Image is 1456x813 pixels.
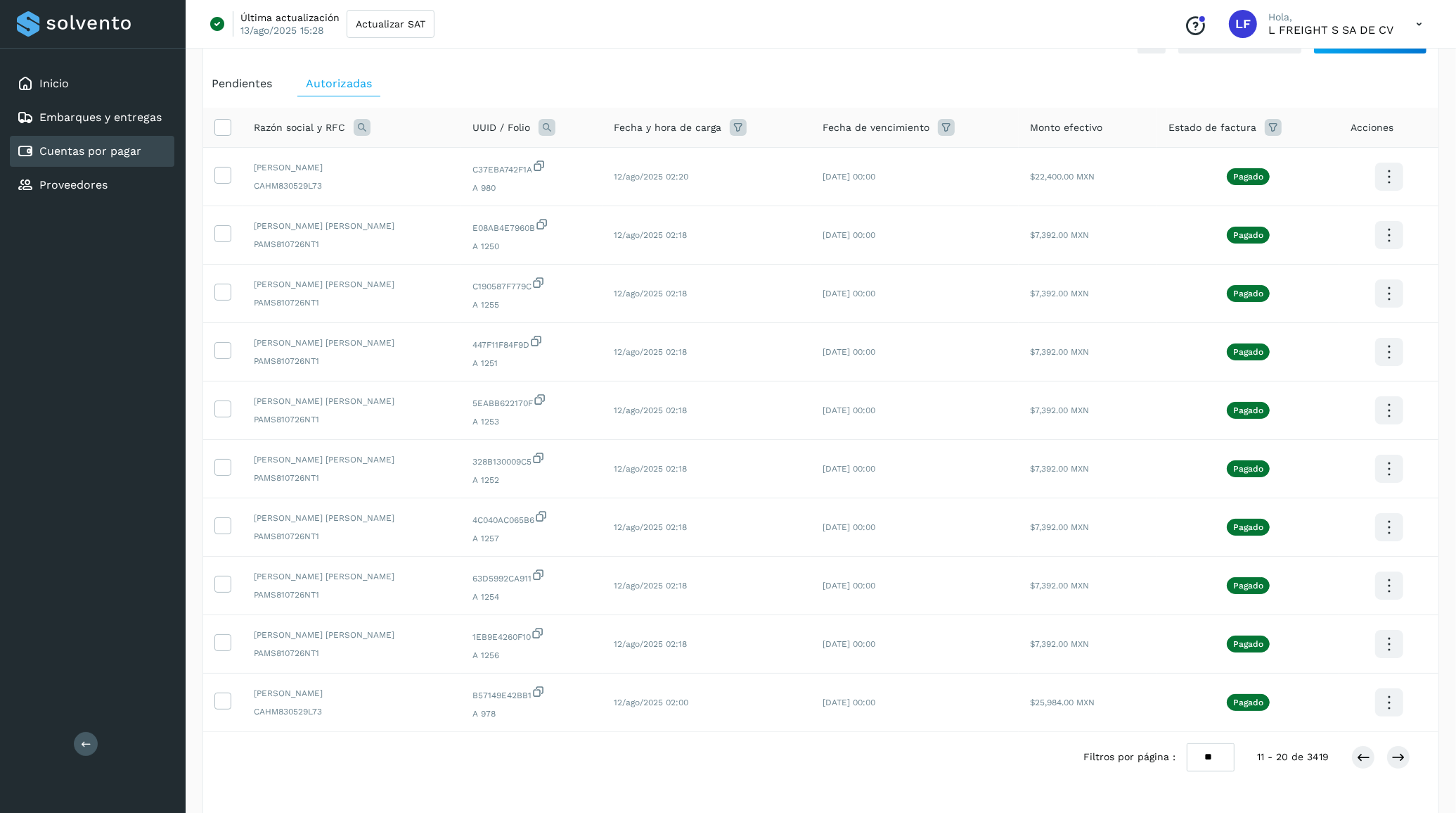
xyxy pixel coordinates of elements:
[1268,11,1393,23] p: Hola,
[1030,581,1089,591] span: $7,392.00 MXN
[823,464,875,474] span: [DATE] 00:00
[1030,639,1089,649] span: $7,392.00 MXN
[614,698,688,707] span: 12/ago/2025 02:00
[254,336,450,349] span: [PERSON_NAME] [PERSON_NAME]
[212,77,272,90] span: Pendientes
[614,405,687,415] span: 12/ago/2025 02:18
[1257,750,1329,764] span: 11 - 20 de 3419
[472,357,591,370] span: A 1251
[1233,172,1263,182] p: Pagado
[1351,120,1393,135] span: Acciones
[1233,522,1263,532] p: Pagado
[254,161,450,174] span: [PERSON_NAME]
[472,626,591,643] span: 1EB9E4260F10
[472,707,591,720] span: A 978
[240,24,324,37] p: 13/ago/2025 15:28
[254,220,450,232] span: [PERSON_NAME] [PERSON_NAME]
[472,474,591,486] span: A 1252
[39,144,141,158] a: Cuentas por pagar
[1030,464,1089,474] span: $7,392.00 MXN
[614,230,687,240] span: 12/ago/2025 02:18
[254,705,450,718] span: CAHM830529L73
[823,405,875,415] span: [DATE] 00:00
[614,639,687,649] span: 12/ago/2025 02:18
[1030,120,1102,135] span: Monto efectivo
[1030,698,1095,707] span: $25,984.00 MXN
[1233,698,1263,707] p: Pagado
[1233,639,1263,649] p: Pagado
[614,289,687,298] span: 12/ago/2025 02:18
[240,11,340,24] p: Última actualización
[472,451,591,468] span: 328B130009C5
[823,120,929,135] span: Fecha de vencimiento
[823,581,875,591] span: [DATE] 00:00
[10,68,174,99] div: Inicio
[1168,120,1256,135] span: Estado de factura
[306,77,372,90] span: Autorizadas
[472,415,591,428] span: A 1253
[614,347,687,357] span: 12/ago/2025 02:18
[1233,347,1263,357] p: Pagado
[823,347,875,357] span: [DATE] 00:00
[472,532,591,545] span: A 1257
[254,238,450,251] span: PAMS810726NT1
[10,170,174,201] div: Proveedores
[254,296,450,309] span: PAMS810726NT1
[823,522,875,532] span: [DATE] 00:00
[1030,289,1089,298] span: $7,392.00 MXN
[823,172,875,182] span: [DATE] 00:00
[254,588,450,601] span: PAMS810726NT1
[472,298,591,311] span: A 1255
[1233,405,1263,415] p: Pagado
[472,649,591,662] span: A 1256
[823,639,875,649] span: [DATE] 00:00
[472,591,591,603] span: A 1254
[614,464,687,474] span: 12/ago/2025 02:18
[1030,347,1089,357] span: $7,392.00 MXN
[614,172,688,182] span: 12/ago/2025 02:20
[254,472,450,484] span: PAMS810726NT1
[1030,405,1089,415] span: $7,392.00 MXN
[1233,464,1263,474] p: Pagado
[1268,23,1393,37] p: L FREIGHT S SA DE CV
[254,512,450,524] span: [PERSON_NAME] [PERSON_NAME]
[254,395,450,408] span: [PERSON_NAME] [PERSON_NAME]
[1083,750,1175,764] span: Filtros por página :
[254,647,450,660] span: PAMS810726NT1
[614,522,687,532] span: 12/ago/2025 02:18
[1233,581,1263,591] p: Pagado
[472,276,591,293] span: C190587F779C
[823,289,875,298] span: [DATE] 00:00
[1030,172,1095,182] span: $22,400.00 MXN
[254,570,450,583] span: [PERSON_NAME] [PERSON_NAME]
[254,278,450,291] span: [PERSON_NAME] [PERSON_NAME]
[472,120,530,135] span: UUID / Folio
[347,10,434,38] button: Actualizar SAT
[10,102,174,133] div: Embarques y entregas
[472,334,591,351] span: 447F11F84F9D
[614,581,687,591] span: 12/ago/2025 02:18
[356,19,425,29] span: Actualizar SAT
[472,218,591,234] span: E08AB4E7960B
[254,629,450,641] span: [PERSON_NAME] [PERSON_NAME]
[254,530,450,543] span: PAMS810726NT1
[614,120,721,135] span: Fecha y hora de carga
[472,182,591,194] span: A 980
[1233,230,1263,240] p: Pagado
[39,178,108,191] a: Proveedores
[472,510,591,527] span: 4C040AC065B6
[39,77,69,90] a: Inicio
[1233,289,1263,298] p: Pagado
[254,355,450,367] span: PAMS810726NT1
[823,698,875,707] span: [DATE] 00:00
[1030,230,1089,240] span: $7,392.00 MXN
[472,240,591,253] span: A 1250
[472,393,591,410] span: 5EABB622170F
[472,685,591,702] span: B57149E42BB1
[10,136,174,167] div: Cuentas por pagar
[1030,522,1089,532] span: $7,392.00 MXN
[254,453,450,466] span: [PERSON_NAME] [PERSON_NAME]
[823,230,875,240] span: [DATE] 00:00
[39,111,162,124] a: Embarques y entregas
[472,159,591,176] span: C37EBA742F1A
